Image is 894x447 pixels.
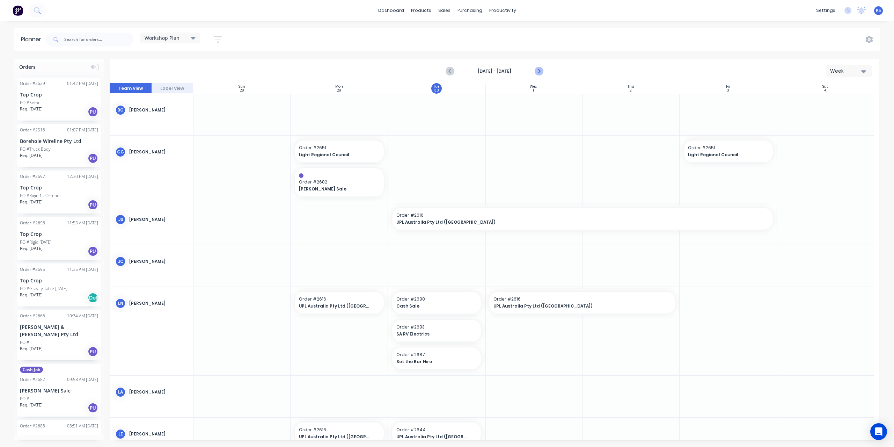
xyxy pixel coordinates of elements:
[20,376,45,383] div: Order # 2682
[628,85,634,89] div: Thu
[433,85,439,89] div: Tue
[299,152,371,158] span: Light Regional Council
[115,298,126,309] div: LN
[20,199,43,205] span: Req. [DATE]
[67,376,98,383] div: 09:58 AM [DATE]
[239,85,245,89] div: Sun
[435,5,454,16] div: sales
[67,173,98,180] div: 12:30 PM [DATE]
[630,89,632,92] div: 2
[396,434,469,440] span: UPL Australia Pty Ltd ([GEOGRAPHIC_DATA])
[396,212,769,218] span: Order # 2616
[20,367,43,373] span: Cash Job
[20,286,67,292] div: PO #Gravity Table [DATE]
[20,402,43,408] span: Req. [DATE]
[20,396,29,402] div: PO #
[726,85,730,89] div: Fri
[533,89,534,92] div: 1
[129,149,188,155] div: [PERSON_NAME]
[20,292,43,298] span: Req. [DATE]
[129,389,188,395] div: [PERSON_NAME]
[67,220,98,226] div: 11:53 AM [DATE]
[88,293,98,303] div: Del
[396,331,469,337] span: SA RV Electrics
[396,303,469,309] span: Cash Sale
[20,230,98,238] div: Top Crop
[299,434,371,440] span: UPL Australia Pty Ltd ([GEOGRAPHIC_DATA])
[115,214,126,225] div: JS
[115,105,126,115] div: BG
[408,5,435,16] div: products
[129,431,188,437] div: [PERSON_NAME]
[145,34,179,42] span: Workshop Plan
[493,296,671,302] span: Order # 2616
[129,107,188,113] div: [PERSON_NAME]
[21,35,45,44] div: Planner
[20,220,45,226] div: Order # 2696
[688,152,760,158] span: Light Regional Council
[20,137,98,145] div: Borehole Wireline Pty Ltd
[88,107,98,117] div: PU
[20,423,45,429] div: Order # 2688
[110,83,152,94] button: Team View
[876,7,881,14] span: KS
[493,303,653,309] span: UPL Australia Pty Ltd ([GEOGRAPHIC_DATA])
[396,296,477,302] span: Order # 2688
[454,5,486,16] div: purchasing
[115,147,126,157] div: CG
[19,63,36,71] span: Orders
[20,266,45,273] div: Order # 2695
[870,423,887,440] div: Open Intercom Messenger
[20,339,29,346] div: PO #
[460,68,529,74] strong: [DATE] - [DATE]
[152,83,193,94] button: Label View
[88,200,98,210] div: PU
[813,5,839,16] div: settings
[64,33,133,46] input: Search for orders...
[20,239,52,245] div: PO #Rigid [DATE]
[129,258,188,265] div: [PERSON_NAME]
[396,219,731,225] span: UPL Australia Pty Ltd ([GEOGRAPHIC_DATA])
[299,179,379,185] span: Order # 2682
[530,85,537,89] div: Wed
[688,145,768,151] span: Order # 2651
[375,5,408,16] a: dashboard
[335,85,343,89] div: Mon
[396,427,477,433] span: Order # 2644
[20,146,51,152] div: PO #Truck Body
[299,186,371,192] span: [PERSON_NAME] Sale
[20,184,98,191] div: Top Crop
[88,403,98,413] div: PU
[824,89,826,92] div: 4
[486,5,520,16] div: productivity
[20,100,39,106] div: PO #Semi
[20,313,45,319] div: Order # 2666
[20,106,43,112] span: Req. [DATE]
[826,65,872,77] button: Week
[20,277,98,284] div: Top Crop
[337,89,341,92] div: 29
[20,80,45,87] div: Order # 2629
[299,296,379,302] span: Order # 2616
[299,145,379,151] span: Order # 2651
[20,245,43,252] span: Req. [DATE]
[115,429,126,439] div: LE
[67,313,98,319] div: 10:34 AM [DATE]
[20,173,45,180] div: Order # 2697
[240,89,244,92] div: 28
[88,346,98,357] div: PU
[20,433,98,441] div: Cash Sale
[20,152,43,159] span: Req. [DATE]
[115,256,126,267] div: JC
[20,323,98,338] div: [PERSON_NAME] & [PERSON_NAME] Pty Ltd
[299,303,371,309] span: UPL Australia Pty Ltd ([GEOGRAPHIC_DATA])
[396,324,477,330] span: Order # 2683
[830,67,862,75] div: Week
[20,387,98,394] div: [PERSON_NAME] Sale
[67,423,98,429] div: 08:51 AM [DATE]
[88,246,98,257] div: PU
[299,427,379,433] span: Order # 2616
[434,89,439,92] div: 30
[129,300,188,307] div: [PERSON_NAME]
[129,216,188,223] div: [PERSON_NAME]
